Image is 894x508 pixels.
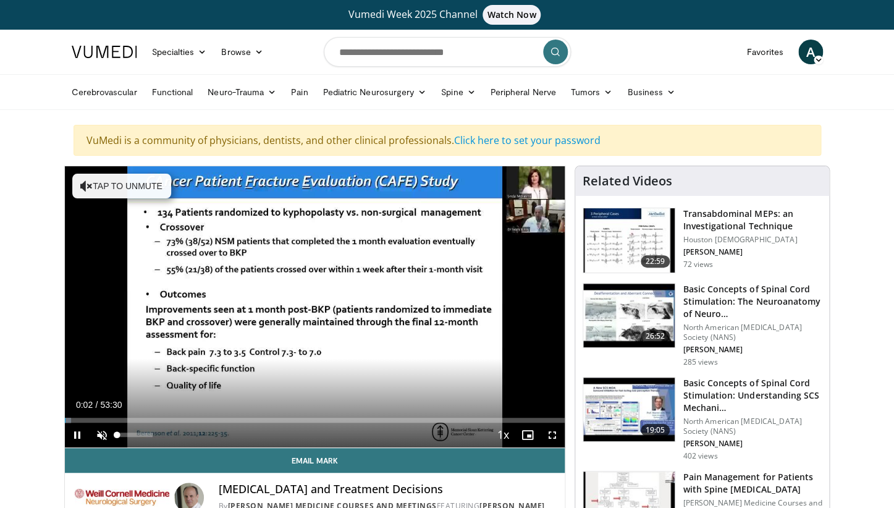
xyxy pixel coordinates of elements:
a: Favorites [740,40,791,64]
button: Tap to unmute [72,174,171,198]
p: 285 views [683,357,717,367]
p: 402 views [683,451,717,461]
a: Business [620,80,683,104]
img: 1680daec-fcfd-4287-ac41-19e7acb46365.150x105_q85_crop-smart_upscale.jpg [583,378,675,442]
h3: Basic Concepts of Spinal Cord Stimulation: Understanding SCS Mechani… [683,377,822,414]
h3: Pain Management for Patients with Spine [MEDICAL_DATA] [683,471,822,496]
h3: Basic Concepts of Spinal Cord Stimulation: The Neuroanatomy of Neuro… [683,283,822,320]
span: 19:05 [641,424,670,436]
span: Watch Now [483,5,541,25]
a: Neuro-Trauma [200,80,284,104]
video-js: Video Player [65,166,565,448]
a: Click here to set your password [454,133,601,147]
p: [PERSON_NAME] [683,345,822,355]
a: Pediatric Neurosurgery [315,80,434,104]
span: 0:02 [76,400,93,410]
div: VuMedi is a community of physicians, dentists, and other clinical professionals. [74,125,821,156]
a: A [798,40,823,64]
a: Specialties [145,40,214,64]
p: Houston [DEMOGRAPHIC_DATA] [683,235,822,245]
p: North American [MEDICAL_DATA] Society (NANS) [683,323,822,342]
h4: [MEDICAL_DATA] and Treatment Decisions [219,483,555,496]
p: [PERSON_NAME] [683,247,822,257]
span: 26:52 [641,330,670,342]
button: Fullscreen [540,423,565,447]
span: 22:59 [641,255,670,268]
a: Vumedi Week 2025 ChannelWatch Now [74,5,821,25]
span: 53:30 [100,400,122,410]
p: 72 views [683,260,713,269]
h4: Related Videos [583,174,672,188]
div: Progress Bar [65,418,565,423]
button: Enable picture-in-picture mode [515,423,540,447]
div: Volume Level [117,433,153,437]
a: Cerebrovascular [64,80,145,104]
button: Playback Rate [491,423,515,447]
a: Spine [434,80,483,104]
a: 22:59 Transabdominal MEPs: an Investigational Technique Houston [DEMOGRAPHIC_DATA] [PERSON_NAME] ... [583,208,822,273]
span: / [96,400,98,410]
button: Pause [65,423,90,447]
a: Functional [145,80,201,104]
h3: Transabdominal MEPs: an Investigational Technique [683,208,822,232]
a: 19:05 Basic Concepts of Spinal Cord Stimulation: Understanding SCS Mechani… North American [MEDIC... [583,377,822,461]
img: VuMedi Logo [72,46,137,58]
a: Tumors [563,80,620,104]
button: Unmute [90,423,114,447]
a: 26:52 Basic Concepts of Spinal Cord Stimulation: The Neuroanatomy of Neuro… North American [MEDIC... [583,283,822,367]
img: 56f187c5-4ee0-4fea-bafd-440954693c71.150x105_q85_crop-smart_upscale.jpg [583,284,675,348]
img: 1a318922-2e81-4474-bd2b-9f1cef381d3f.150x105_q85_crop-smart_upscale.jpg [583,208,675,273]
p: North American [MEDICAL_DATA] Society (NANS) [683,417,822,436]
a: Peripheral Nerve [483,80,563,104]
p: [PERSON_NAME] [683,439,822,449]
a: Pain [284,80,315,104]
a: Browse [214,40,271,64]
a: Email Mark [65,448,565,473]
input: Search topics, interventions [324,37,571,67]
